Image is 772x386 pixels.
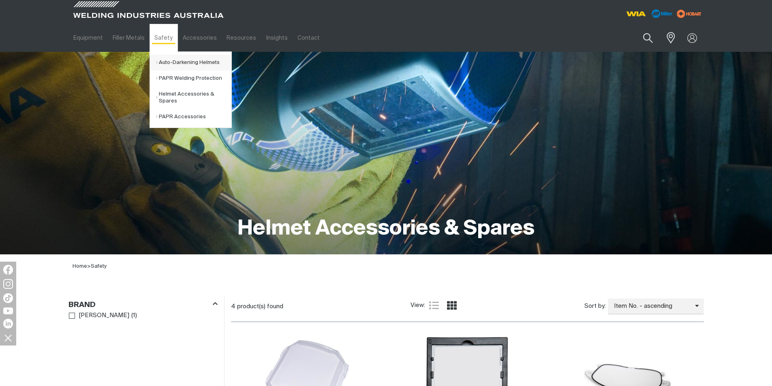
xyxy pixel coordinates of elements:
[69,310,217,321] ul: Brand
[674,8,704,20] img: miller
[1,331,15,345] img: hide socials
[429,301,439,310] a: List view
[156,70,231,86] a: PAPR Welding Protection
[73,264,87,269] a: Home
[156,86,231,109] a: Helmet Accessories & Spares
[3,265,13,275] img: Facebook
[261,24,292,52] a: Insights
[237,303,283,309] span: product(s) found
[237,216,535,242] h1: Helmet Accessories & Spares
[584,302,606,311] span: Sort by:
[91,264,107,269] a: Safety
[222,24,261,52] a: Resources
[3,319,13,328] img: LinkedIn
[68,24,108,52] a: Equipment
[411,301,425,310] span: View:
[156,109,231,125] a: PAPR Accessories
[68,299,218,310] div: Brand
[68,296,218,322] aside: Filters
[178,24,222,52] a: Accessories
[231,303,411,311] div: 4
[108,24,150,52] a: Filler Metals
[150,51,232,128] ul: Safety Submenu
[131,311,137,320] span: ( 1 )
[69,310,130,321] a: [PERSON_NAME]
[293,24,325,52] a: Contact
[79,311,129,320] span: [PERSON_NAME]
[608,302,695,311] span: Item No. - ascending
[87,264,91,269] span: >
[3,279,13,289] img: Instagram
[3,293,13,303] img: TikTok
[624,28,661,47] input: Product name or item number...
[3,307,13,314] img: YouTube
[231,296,704,317] section: Product list controls
[156,55,231,70] a: Auto-Darkening Helmets
[68,301,96,310] h3: Brand
[150,24,177,52] a: Safety
[634,28,662,47] button: Search products
[68,24,545,52] nav: Main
